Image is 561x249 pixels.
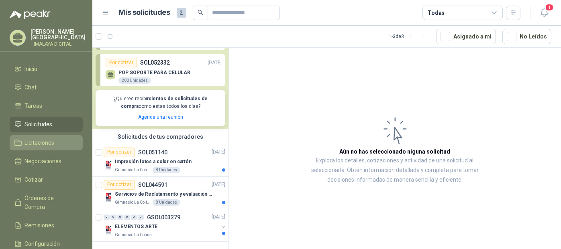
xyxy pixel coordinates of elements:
img: Logo peakr [10,10,51,19]
a: Por cotizarSOL044591[DATE] Company LogoServicios de Reclutamiento y evaluación de personallGimnas... [92,177,228,209]
span: Negociaciones [25,157,62,166]
button: No Leídos [502,29,551,44]
b: cientos de solicitudes de compra [121,96,208,109]
img: Company Logo [104,225,113,235]
p: SOL044591 [138,182,167,188]
p: Servicios de Reclutamiento y evaluación de personall [115,190,215,198]
span: 1 [545,4,554,11]
span: search [198,10,203,15]
p: POP SOPORTE PARA CELULAR [118,70,190,75]
div: Solicitudes de tus compradores [92,129,228,144]
p: HIMALAYA DIGITAL [31,42,86,47]
a: Remisiones [10,218,83,233]
div: Por cotizar [106,58,137,67]
div: 0 [117,215,123,220]
a: Licitaciones [10,135,83,150]
h1: Mis solicitudes [119,7,170,18]
a: Chat [10,80,83,95]
span: Tareas [25,101,43,110]
div: 1 - 3 de 3 [389,30,430,43]
span: 2 [177,8,186,18]
p: SOL052332 [140,58,170,67]
a: Cotizar [10,172,83,187]
span: Solicitudes [25,120,53,129]
a: Órdenes de Compra [10,190,83,215]
a: Agenda una reunión [138,114,183,120]
p: [DATE] [212,148,225,156]
a: 0 0 0 0 0 0 GSOL003279[DATE] Company LogoELEMENTOS ARTEGimnasio La Colina [104,213,227,238]
p: ¿Quieres recibir como estas todos los días? [100,95,220,110]
span: Configuración [25,239,60,248]
span: Cotizar [25,175,43,184]
span: Licitaciones [25,138,55,147]
p: Impresión fotos a color en cartón [115,158,192,166]
p: Gimnasio La Colina [115,199,151,206]
img: Company Logo [104,193,113,202]
div: 0 [110,215,116,220]
p: ELEMENTOS ARTE [115,223,157,231]
p: [DATE] [212,213,225,221]
div: Por cotizar [104,180,135,190]
div: Todas [428,8,445,17]
span: Inicio [25,65,38,73]
div: 8 Unidades [153,167,180,173]
div: 0 [124,215,130,220]
span: Remisiones [25,221,55,230]
div: 0 [131,215,137,220]
div: 0 [138,215,144,220]
div: 0 [104,215,110,220]
div: Por cotizar [104,148,135,157]
h3: Aún no has seleccionado niguna solicitud [340,147,451,156]
button: Asignado a mi [436,29,496,44]
button: 1 [537,6,551,20]
p: Gimnasio La Colina [115,167,151,173]
p: SOL051140 [138,150,167,155]
div: 8 Unidades [153,199,180,206]
p: [DATE] [208,59,222,67]
p: Explora los detalles, cotizaciones y actividad de una solicitud al seleccionarla. Obtén informaci... [309,156,481,185]
p: [PERSON_NAME] [GEOGRAPHIC_DATA] [31,29,86,40]
span: Órdenes de Compra [25,194,75,211]
span: Chat [25,83,37,92]
a: Negociaciones [10,154,83,169]
p: GSOL003279 [147,215,180,220]
p: [DATE] [212,181,225,188]
a: Tareas [10,98,83,113]
a: Solicitudes [10,117,83,132]
a: Por cotizarSOL051140[DATE] Company LogoImpresión fotos a color en cartónGimnasio La Colina8 Unidades [92,144,228,177]
img: Company Logo [104,160,113,170]
div: 200 Unidades [118,77,151,84]
p: Gimnasio La Colina [115,232,152,238]
a: Inicio [10,61,83,77]
a: Por cotizarSOL052332[DATE] POP SOPORTE PARA CELULAR200 Unidades [96,54,225,86]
